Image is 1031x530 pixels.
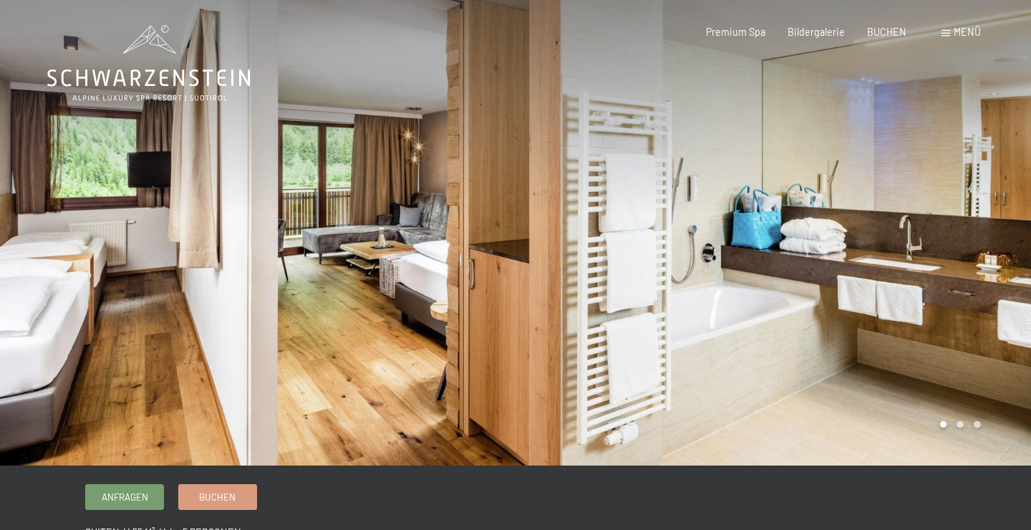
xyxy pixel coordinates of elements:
span: Anfragen [102,491,148,503]
a: Anfragen [86,485,163,509]
a: BUCHEN [867,26,906,38]
a: Premium Spa [706,26,765,38]
span: Buchen [199,491,236,503]
a: Buchen [179,485,256,509]
a: Bildergalerie [788,26,845,38]
span: Menü [954,26,981,38]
